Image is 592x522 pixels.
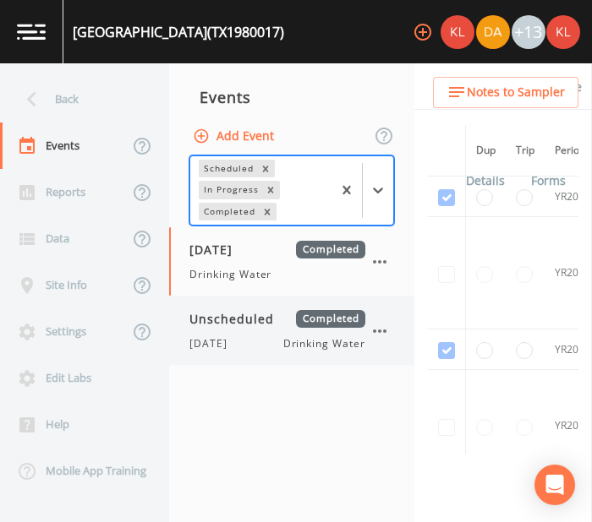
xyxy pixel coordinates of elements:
a: Sample Requests [436,110,539,158]
span: [DATE] [189,241,244,258]
th: Trip [506,125,545,177]
span: Notes to Sampler [467,82,565,103]
div: Remove Completed [258,203,277,220]
span: Completed [296,310,365,328]
img: a84961a0472e9debc750dd08a004988d [476,15,510,49]
div: +13 [512,15,545,49]
a: [DATE]CompletedDrinking Water [169,227,414,296]
span: Drinking Water [283,336,365,351]
div: Open Intercom Messenger [534,465,575,505]
div: David Weber [475,15,511,49]
img: 9c4450d90d3b8045b2e5fa62e4f92659 [441,15,474,49]
div: In Progress [199,181,261,198]
div: Scheduled [199,160,256,177]
span: Drinking Water [189,267,271,282]
img: logo [17,24,46,40]
div: [GEOGRAPHIC_DATA] (TX1980017) [73,22,284,42]
div: Events [169,76,414,118]
span: Unscheduled [189,310,286,328]
button: Add Event [189,121,281,152]
img: 9c4450d90d3b8045b2e5fa62e4f92659 [546,15,580,49]
th: Dup [466,125,507,177]
div: Remove Scheduled [256,160,275,177]
a: Schedule [436,63,493,111]
button: Notes to Sampler [433,77,578,108]
span: Completed [296,241,365,258]
div: Remove In Progress [261,181,280,198]
a: UnscheduledCompleted[DATE]Drinking Water [169,296,414,366]
span: [DATE] [189,336,238,351]
div: Kler Teran [440,15,475,49]
div: Completed [199,203,258,220]
a: Recurrence [514,63,584,111]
